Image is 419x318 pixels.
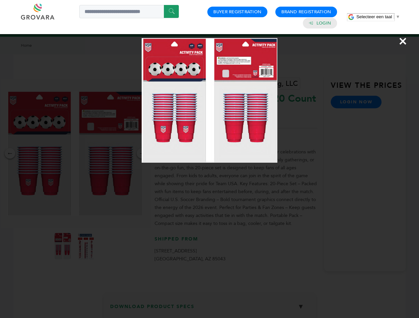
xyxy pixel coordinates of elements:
[396,14,400,19] span: ▼
[356,14,392,19] span: Selecteer een taal
[79,5,179,18] input: Search a product or brand...
[142,38,277,163] img: Image Preview
[281,9,331,15] a: Brand Registration
[213,9,261,15] a: Buyer Registration
[356,14,400,19] a: Selecteer een taal​
[398,32,407,50] span: ×
[316,20,331,26] a: Login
